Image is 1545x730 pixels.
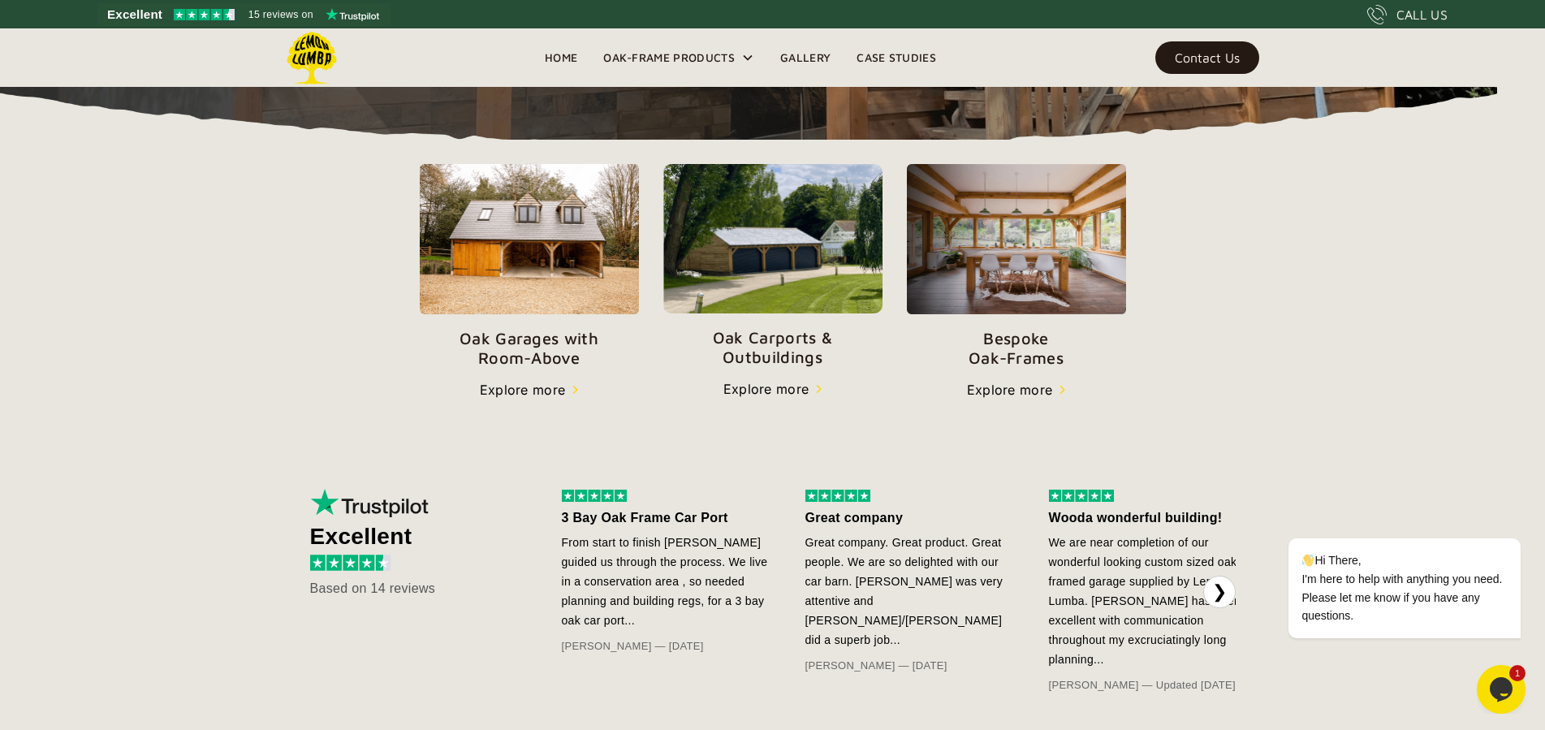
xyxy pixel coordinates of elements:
[844,45,949,70] a: Case Studies
[805,490,870,502] img: 5 stars
[174,9,235,20] img: Trustpilot 4.5 stars
[310,527,513,546] div: Excellent
[967,380,1053,400] div: Explore more
[590,28,767,87] div: Oak-Frame Products
[1049,676,1260,695] div: [PERSON_NAME] — Updated [DATE]
[767,45,844,70] a: Gallery
[1236,392,1529,657] iframe: chat widget
[967,380,1066,400] a: Explore more
[532,45,590,70] a: Home
[663,328,883,367] p: Oak Carports & Outbuildings
[326,8,379,21] img: Trustpilot logo
[562,533,773,630] div: From start to finish [PERSON_NAME] guided us through the process. We live in a conservation area ...
[1049,490,1114,502] img: 5 stars
[310,555,391,570] img: 4.5 stars
[310,579,513,598] div: Based on 14 reviews
[805,508,1016,528] div: Great company
[723,379,822,399] a: Explore more
[420,329,639,368] p: Oak Garages with Room-Above
[562,637,773,656] div: [PERSON_NAME] — [DATE]
[805,656,1016,676] div: [PERSON_NAME] — [DATE]
[1203,576,1236,608] button: ❯
[907,329,1126,368] p: Bespoke Oak-Frames
[420,164,639,368] a: Oak Garages withRoom-Above
[1367,5,1448,24] a: CALL US
[562,490,627,502] img: 5 stars
[1155,41,1259,74] a: Contact Us
[310,489,432,518] img: Trustpilot
[663,164,883,367] a: Oak Carports &Outbuildings
[1175,52,1240,63] div: Contact Us
[1396,5,1448,24] div: CALL US
[97,3,391,26] a: See Lemon Lumba reviews on Trustpilot
[480,380,566,400] div: Explore more
[1049,508,1260,528] div: Wooda wonderful building!
[723,379,809,399] div: Explore more
[907,164,1126,368] a: BespokeOak-Frames
[1049,533,1260,669] div: We are near completion of our wonderful looking custom sized oak framed garage supplied by Lemon ...
[562,508,773,528] div: 3 Bay Oak Frame Car Port
[248,5,313,24] span: 15 reviews on
[1477,665,1529,714] iframe: chat widget
[107,5,162,24] span: Excellent
[603,48,735,67] div: Oak-Frame Products
[805,533,1016,650] div: Great company. Great product. Great people. We are so delighted with our car barn. [PERSON_NAME] ...
[480,380,579,400] a: Explore more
